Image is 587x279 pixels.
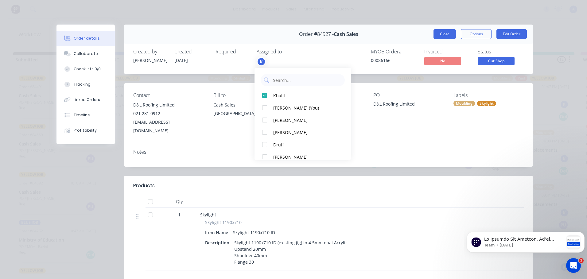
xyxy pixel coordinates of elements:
[56,61,115,77] button: Checklists 0/0
[478,57,515,66] button: Cut Shop
[56,31,115,46] button: Order details
[257,49,318,55] div: Assigned to
[232,238,350,266] div: Skylight 1190x710 ID (existing jig) in 4.5mm opal Acrylic Upstand 20mm Shoulder 40mm Flange 30
[334,31,358,37] span: Cash Sales
[133,101,204,109] div: D&L Roofing Limited
[255,114,351,126] button: [PERSON_NAME]
[496,29,527,39] button: Edit Order
[299,31,334,37] span: Order #84927 -
[371,49,417,55] div: MYOB Order #
[20,23,100,29] p: Message from Team, sent 2w ago
[56,92,115,107] button: Linked Orders
[373,92,444,98] div: PO
[174,49,208,55] div: Created
[133,109,204,118] div: 021 281 0912
[478,57,515,65] span: Cut Shop
[74,82,91,87] div: Tracking
[213,109,284,118] div: [GEOGRAPHIC_DATA],
[272,74,342,86] input: Search...
[133,118,204,135] div: [EMAIL_ADDRESS][DOMAIN_NAME]
[255,89,351,102] button: Khalil
[161,196,198,208] div: Qty
[255,151,351,163] button: [PERSON_NAME]
[56,77,115,92] button: Tracking
[133,101,204,135] div: D&L Roofing Limited021 281 0912[EMAIL_ADDRESS][DOMAIN_NAME]
[273,154,338,160] div: [PERSON_NAME]
[273,129,338,136] div: [PERSON_NAME]
[174,57,188,63] span: [DATE]
[213,92,284,98] div: Bill to
[371,57,417,64] div: 00086166
[461,29,492,39] button: Options
[178,211,181,218] span: 1
[566,258,581,273] iframe: Intercom live chat
[257,57,266,66] button: K
[74,128,97,133] div: Profitability
[255,126,351,138] button: [PERSON_NAME]
[273,105,338,111] div: [PERSON_NAME] (You)
[133,182,155,189] div: Products
[477,101,496,106] div: Skylight
[200,212,216,218] span: Skylight
[424,57,461,65] span: No
[433,29,456,39] button: Close
[56,46,115,61] button: Collaborate
[579,258,584,263] span: 1
[205,219,242,226] span: Skylight 1190x710
[453,101,475,106] div: Moulding
[74,36,100,41] div: Order details
[133,92,204,98] div: Contact
[133,57,167,64] div: [PERSON_NAME]
[205,238,232,247] div: Description
[373,101,444,109] div: D&L Roofing Limited
[213,101,284,109] div: Cash Sales
[478,49,524,55] div: Status
[453,92,524,98] div: Labels
[74,51,98,56] div: Collaborate
[273,117,338,123] div: [PERSON_NAME]
[56,107,115,123] button: Timeline
[74,66,101,72] div: Checklists 0/0
[74,97,100,103] div: Linked Orders
[273,92,338,99] div: Khalil
[255,138,351,151] button: Druff
[216,49,249,55] div: Required
[213,101,284,120] div: Cash Sales[GEOGRAPHIC_DATA],
[133,49,167,55] div: Created by
[255,102,351,114] button: [PERSON_NAME] (You)
[464,219,587,262] iframe: Intercom notifications message
[273,141,338,148] div: Druff
[205,228,231,237] div: Item Name
[133,149,524,155] div: Notes
[56,123,115,138] button: Profitability
[231,228,278,237] div: Skylight 1190x710 ID
[424,49,470,55] div: Invoiced
[74,112,90,118] div: Timeline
